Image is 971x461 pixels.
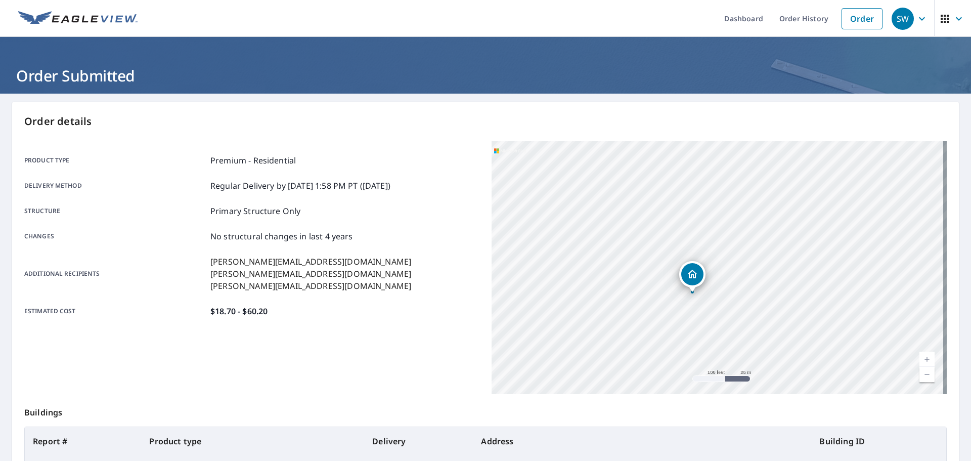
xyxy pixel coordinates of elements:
[892,8,914,30] div: SW
[24,154,206,166] p: Product type
[210,230,353,242] p: No structural changes in last 4 years
[25,427,141,455] th: Report #
[210,305,268,317] p: $18.70 - $60.20
[24,230,206,242] p: Changes
[473,427,811,455] th: Address
[364,427,473,455] th: Delivery
[141,427,364,455] th: Product type
[919,367,935,382] a: Current Level 18, Zoom Out
[210,154,296,166] p: Premium - Residential
[210,256,411,268] p: [PERSON_NAME][EMAIL_ADDRESS][DOMAIN_NAME]
[18,11,138,26] img: EV Logo
[210,280,411,292] p: [PERSON_NAME][EMAIL_ADDRESS][DOMAIN_NAME]
[679,261,705,292] div: Dropped pin, building 1, Residential property, 4213 Cravens Point Rd Wilmington, NC 28409
[12,65,959,86] h1: Order Submitted
[24,114,947,129] p: Order details
[210,205,300,217] p: Primary Structure Only
[24,256,206,292] p: Additional recipients
[24,205,206,217] p: Structure
[24,180,206,192] p: Delivery method
[24,394,947,427] p: Buildings
[811,427,946,455] th: Building ID
[210,180,390,192] p: Regular Delivery by [DATE] 1:58 PM PT ([DATE])
[919,352,935,367] a: Current Level 18, Zoom In
[842,8,882,29] a: Order
[24,305,206,317] p: Estimated cost
[210,268,411,280] p: [PERSON_NAME][EMAIL_ADDRESS][DOMAIN_NAME]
